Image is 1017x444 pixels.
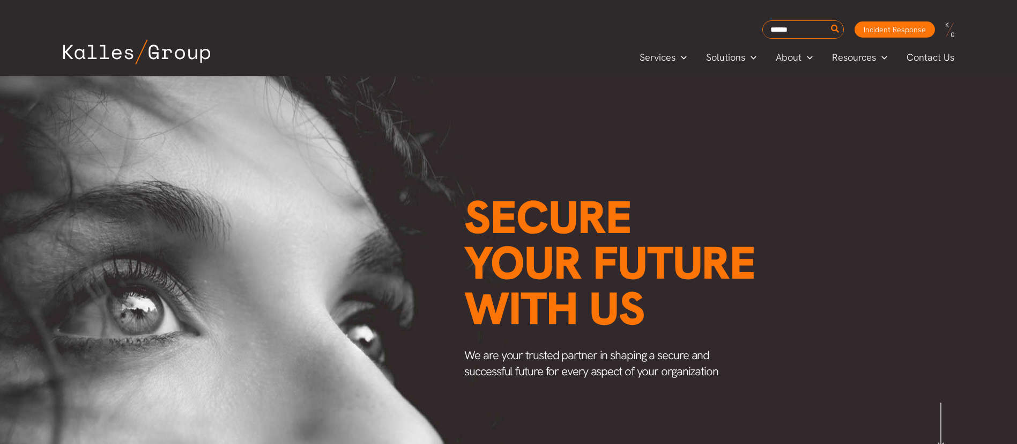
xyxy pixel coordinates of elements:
span: About [776,49,801,65]
span: Solutions [706,49,745,65]
a: AboutMenu Toggle [766,49,822,65]
nav: Primary Site Navigation [630,48,964,66]
span: We are your trusted partner in shaping a secure and successful future for every aspect of your or... [464,347,718,379]
span: Menu Toggle [801,49,813,65]
a: SolutionsMenu Toggle [696,49,766,65]
span: Resources [832,49,876,65]
span: Menu Toggle [745,49,756,65]
span: Services [640,49,675,65]
button: Search [829,21,842,38]
span: Secure your future with us [464,187,755,338]
span: Menu Toggle [675,49,687,65]
img: Kalles Group [63,40,210,64]
a: ResourcesMenu Toggle [822,49,897,65]
a: ServicesMenu Toggle [630,49,696,65]
span: Menu Toggle [876,49,887,65]
a: Incident Response [855,21,935,38]
span: Contact Us [907,49,954,65]
a: Contact Us [897,49,965,65]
